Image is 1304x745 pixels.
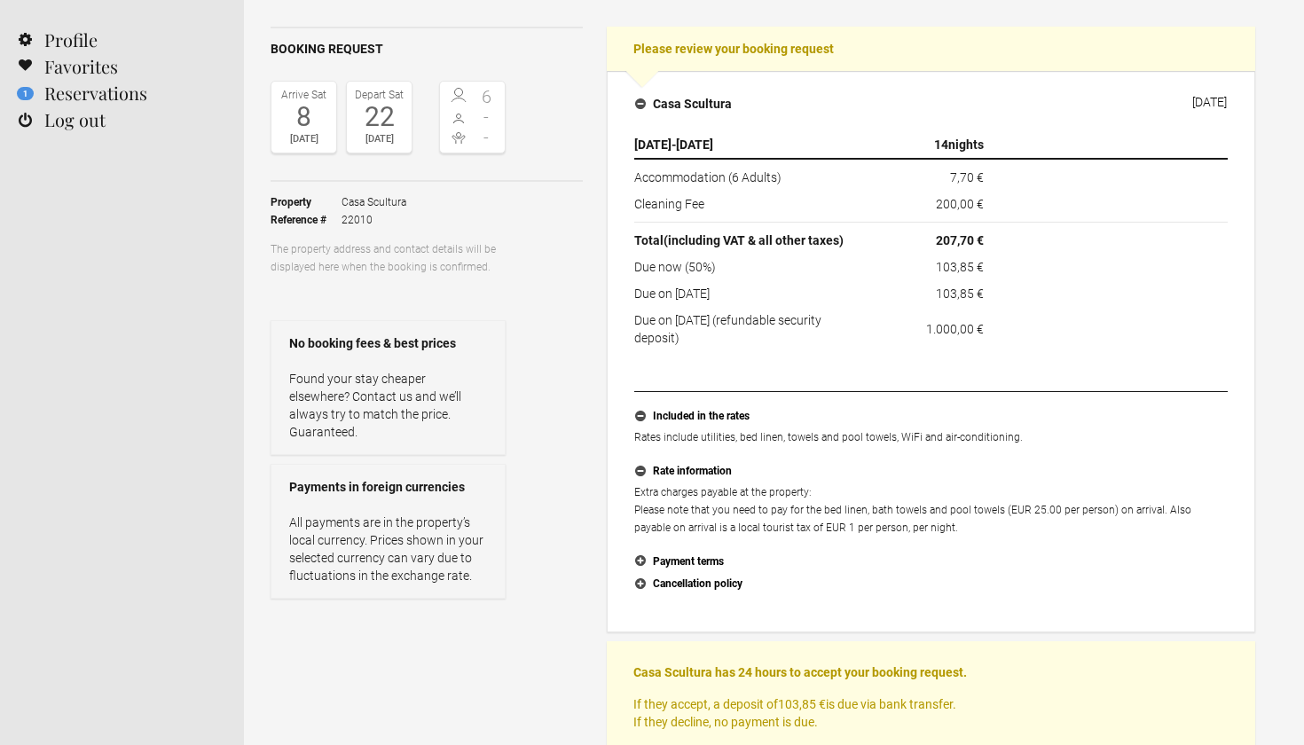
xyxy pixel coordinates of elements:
[271,240,506,276] p: The property address and contact details will be displayed here when the booking is confirmed.
[936,233,984,247] flynt-currency: 207,70 €
[473,88,501,106] span: 6
[621,85,1241,122] button: Casa Scultura [DATE]
[633,665,967,679] strong: Casa Scultura has 24 hours to accept your booking request.
[351,130,407,148] div: [DATE]
[634,405,1228,428] button: Included in the rates
[926,322,984,336] flynt-currency: 1.000,00 €
[276,86,332,104] div: Arrive Sat
[936,286,984,301] flynt-currency: 103,85 €
[676,137,713,152] span: [DATE]
[634,573,1228,596] button: Cancellation policy
[351,104,407,130] div: 22
[634,307,872,347] td: Due on [DATE] (refundable security deposit)
[634,483,1228,537] p: Extra charges payable at the property: Please note that you need to pay for the bed linen, bath t...
[634,460,1228,483] button: Rate information
[607,27,1255,71] h2: Please review your booking request
[872,131,991,159] th: nights
[1192,95,1227,109] div: [DATE]
[342,193,406,211] span: Casa Scultura
[634,254,872,280] td: Due now (50%)
[351,86,407,104] div: Depart Sat
[634,159,872,191] td: Accommodation (6 Adults)
[634,280,872,307] td: Due on [DATE]
[634,191,872,223] td: Cleaning Fee
[664,233,844,247] span: (including VAT & all other taxes)
[271,193,342,211] strong: Property
[778,697,826,711] flynt-currency: 103,85 €
[276,130,332,148] div: [DATE]
[934,137,948,152] span: 14
[271,40,583,59] h2: Booking request
[633,695,1229,731] p: If they accept, a deposit of is due via bank transfer. If they decline, no payment is due.
[635,95,732,113] h4: Casa Scultura
[936,260,984,274] flynt-currency: 103,85 €
[342,211,406,229] span: 22010
[289,514,487,584] p: All payments are in the property’s local currency. Prices shown in your selected currency can var...
[634,137,672,152] span: [DATE]
[634,428,1228,446] p: Rates include utilities, bed linen, towels and pool towels, WiFi and air-conditioning.
[634,131,872,159] th: -
[634,223,872,255] th: Total
[289,334,487,352] strong: No booking fees & best prices
[634,551,1228,574] button: Payment terms
[271,211,342,229] strong: Reference #
[17,87,34,100] flynt-notification-badge: 1
[950,170,984,184] flynt-currency: 7,70 €
[936,197,984,211] flynt-currency: 200,00 €
[473,108,501,126] span: -
[289,370,487,441] p: Found your stay cheaper elsewhere? Contact us and we’ll always try to match the price. Guaranteed.
[473,129,501,146] span: -
[276,104,332,130] div: 8
[289,478,487,496] strong: Payments in foreign currencies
